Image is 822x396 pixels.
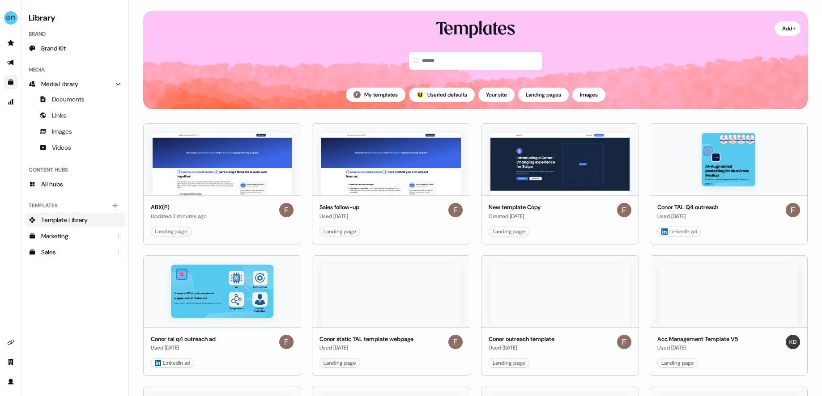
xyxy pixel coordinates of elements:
[786,335,800,349] img: Kerry
[324,358,356,367] div: Landing page
[25,198,125,213] div: Templates
[25,163,125,177] div: Content Hubs
[489,212,541,221] div: Created [DATE]
[617,335,631,349] img: Felix
[657,343,738,352] div: Used [DATE]
[143,255,301,376] button: Conor tal q4 outreach adConor tal q4 outreach adUsed [DATE]Felix LinkedIn ad
[493,227,525,236] div: Landing page
[4,36,18,50] a: Go to prospects
[151,212,207,221] div: Updated 2 minutes ago
[171,265,273,318] img: Conor tal q4 outreach ad
[490,133,630,195] img: New template Copy
[25,11,125,23] h3: Library
[279,335,294,349] img: Felix
[572,88,605,102] button: Images
[657,335,738,344] div: Acc Management Template V5
[481,123,639,244] button: New template CopyNew template CopyCreated [DATE]FelixLanding page
[52,95,85,104] span: Documents
[346,88,405,102] button: My templates
[489,343,554,352] div: Used [DATE]
[489,335,554,344] div: Conor outreach template
[478,88,515,102] button: Your site
[657,212,718,221] div: Used [DATE]
[786,203,800,217] img: Felix
[25,77,125,91] a: Media Library
[617,203,631,217] img: Felix
[52,127,72,136] span: Images
[155,227,187,236] div: Landing page
[151,343,216,352] div: Used [DATE]
[151,203,207,212] div: ABX(P)
[155,358,190,367] div: LinkedIn ad
[518,88,569,102] button: Landing pages
[25,92,125,106] a: Documents
[354,91,361,98] img: Felix
[489,203,541,212] div: New template Copy
[702,133,755,186] img: Conor TAL Q4 outreach
[481,255,639,376] button: Conor outreach templateConor outreach templateUsed [DATE]FelixLanding page
[153,133,292,195] img: ABX(P)
[657,203,718,212] div: Conor TAL Q4 outreach
[436,18,515,41] div: Templates
[661,227,697,236] div: LinkedIn ad
[25,229,125,243] a: Marketing
[321,265,460,327] img: Conor static TAL template webpage
[324,227,356,236] div: Landing page
[25,41,125,55] a: Brand Kit
[25,108,125,122] a: Links
[650,123,808,244] button: Conor TAL Q4 outreachConor TAL Q4 outreachUsed [DATE]Felix LinkedIn ad
[4,55,18,70] a: Go to outbound experience
[417,91,424,98] div: ;
[25,245,125,259] a: Sales
[448,335,463,349] img: Felix
[4,335,18,350] a: Go to integrations
[312,123,470,244] button: Sales follow-up Sales follow-upUsed [DATE]FelixLanding page
[319,212,359,221] div: Used [DATE]
[279,203,294,217] img: Felix
[659,265,798,327] img: Acc Management Template V5
[319,203,359,212] div: Sales follow-up
[151,335,216,344] div: Conor tal q4 outreach ad
[312,255,470,376] button: Conor static TAL template webpageConor static TAL template webpageUsed [DATE]FelixLanding page
[52,143,71,152] span: Videos
[661,358,694,367] div: Landing page
[417,91,424,98] img: userled logo
[41,180,63,189] span: All hubs
[143,123,301,244] button: ABX(P)ABX(P)Updated 2 minutes agoFelixLanding page
[409,88,475,102] button: userled logo;Userled defaults
[25,213,125,227] a: Template Library
[25,140,125,155] a: Videos
[448,203,463,217] img: Felix
[4,75,18,89] a: Go to templates
[52,111,66,120] span: Links
[25,177,125,191] a: All hubs
[319,335,413,344] div: Conor static TAL template webpage
[41,44,66,53] span: Brand Kit
[4,355,18,369] a: Go to team
[321,133,460,195] img: Sales follow-up
[41,232,111,240] div: Marketing
[25,27,125,41] div: Brand
[25,124,125,139] a: Images
[4,95,18,109] a: Go to attribution
[650,255,808,376] button: Acc Management Template V5Acc Management Template V5Used [DATE]Kerry Landing page
[775,21,801,36] button: Add
[25,63,125,77] div: Media
[41,248,111,257] div: Sales
[490,265,630,327] img: Conor outreach template
[41,215,88,224] span: Template Library
[4,375,18,389] a: Go to profile
[319,343,413,352] div: Used [DATE]
[493,358,525,367] div: Landing page
[41,80,78,88] span: Media Library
